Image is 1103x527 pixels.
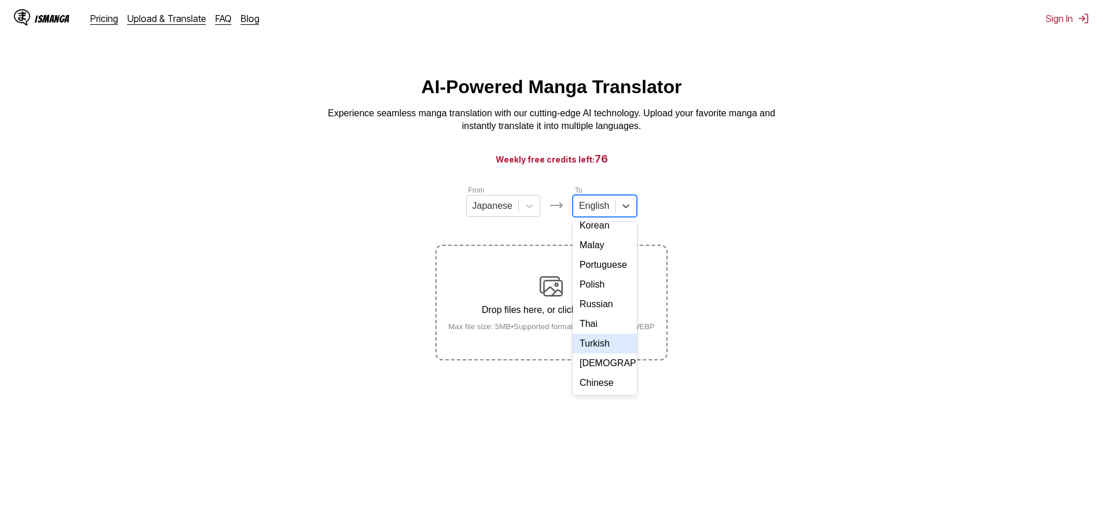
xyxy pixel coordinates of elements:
small: Max file size: 5MB • Supported formats: JP(E)G, PNG, WEBP [439,322,664,331]
div: Turkish [573,334,637,353]
div: Chinese [573,373,637,393]
label: From [468,186,485,194]
div: [DEMOGRAPHIC_DATA] [573,353,637,373]
a: Upload & Translate [127,13,206,24]
button: Sign In [1046,13,1089,24]
div: Russian [573,294,637,314]
div: IsManga [35,13,69,24]
img: Languages icon [549,198,563,212]
img: IsManga Logo [14,9,30,25]
h1: AI-Powered Manga Translator [422,76,682,98]
label: To [575,186,582,194]
p: Experience seamless manga translation with our cutting-edge AI technology. Upload your favorite m... [320,107,783,133]
div: Polish [573,275,637,294]
img: Sign out [1078,13,1089,24]
div: Thai [573,314,637,334]
p: Drop files here, or click to browse. [439,305,664,315]
div: Portuguese [573,255,637,275]
a: IsManga LogoIsManga [14,9,90,28]
div: Korean [573,216,637,235]
a: Blog [241,13,259,24]
h3: Weekly free credits left: [28,152,1075,166]
a: FAQ [215,13,232,24]
span: 76 [595,153,608,165]
a: Pricing [90,13,118,24]
div: Malay [573,235,637,255]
